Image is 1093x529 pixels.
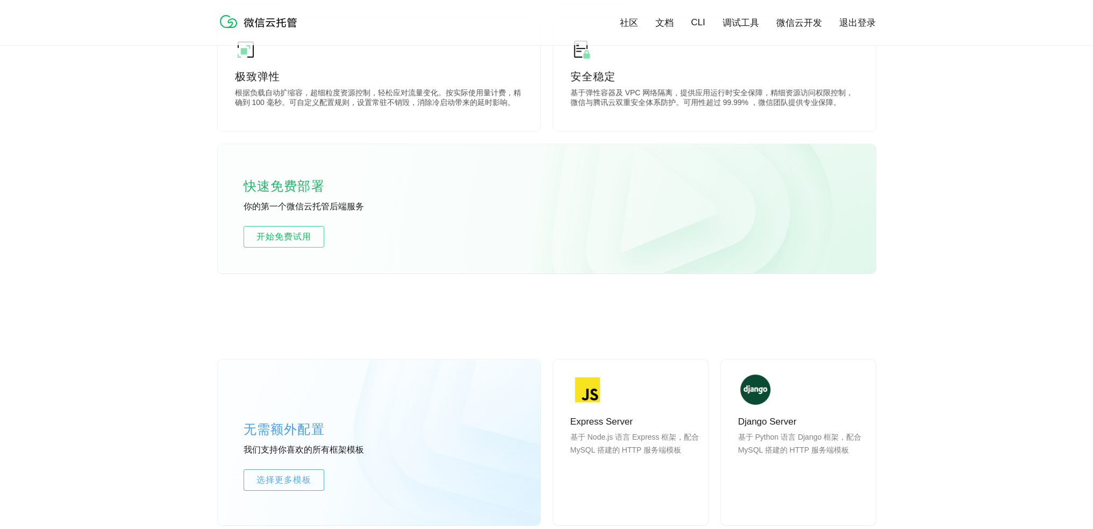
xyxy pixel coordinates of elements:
a: 文档 [655,17,674,29]
a: 社区 [620,17,638,29]
span: 选择更多模板 [244,474,324,486]
p: 安全稳定 [570,69,859,84]
p: 快速免费部署 [244,175,351,197]
p: Django Server [738,415,867,428]
p: 你的第一个微信云托管后端服务 [244,201,405,213]
a: 退出登录 [839,17,876,29]
img: 微信云托管 [218,11,304,32]
p: 基于弹性容器及 VPC 网络隔离，提供应用运行时安全保障，精细资源访问权限控制，微信与腾讯云双重安全体系防护。可用性超过 99.99% ，微信团队提供专业保障。 [570,88,859,110]
a: 微信云开发 [776,17,822,29]
a: CLI [691,17,705,28]
p: 基于 Python 语言 Django 框架，配合 MySQL 搭建的 HTTP 服务端模板 [738,431,867,482]
p: Express Server [570,415,699,428]
a: 微信云托管 [218,25,304,34]
p: 根据负载自动扩缩容，超细粒度资源控制，轻松应对流量变化。按实际使用量计费，精确到 100 毫秒。可自定义配置规则，设置常驻不销毁，消除冷启动带来的延时影响。 [235,88,523,110]
p: 基于 Node.js 语言 Express 框架，配合 MySQL 搭建的 HTTP 服务端模板 [570,431,699,482]
p: 无需额外配置 [244,419,405,440]
p: 极致弹性 [235,69,523,84]
span: 开始免费试用 [244,230,324,243]
a: 调试工具 [723,17,759,29]
p: 我们支持你喜欢的所有框架模板 [244,445,405,456]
